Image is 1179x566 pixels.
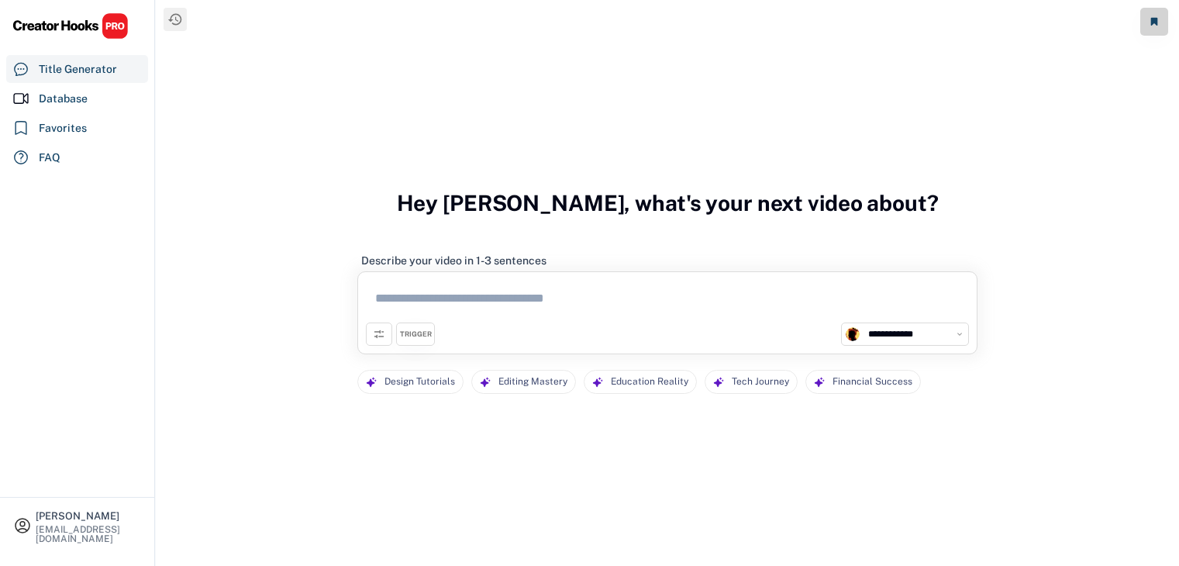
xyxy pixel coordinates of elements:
[12,12,129,40] img: CHPRO%20Logo.svg
[39,120,87,136] div: Favorites
[611,371,688,393] div: Education Reality
[833,371,912,393] div: Financial Success
[39,61,117,78] div: Title Generator
[36,511,141,521] div: [PERSON_NAME]
[846,327,860,341] img: channels4_profile.jpg
[732,371,789,393] div: Tech Journey
[36,525,141,544] div: [EMAIL_ADDRESS][DOMAIN_NAME]
[498,371,567,393] div: Editing Mastery
[39,150,60,166] div: FAQ
[361,254,546,267] div: Describe your video in 1-3 sentences
[397,174,939,233] h3: Hey [PERSON_NAME], what's your next video about?
[39,91,88,107] div: Database
[384,371,455,393] div: Design Tutorials
[400,330,432,340] div: TRIGGER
